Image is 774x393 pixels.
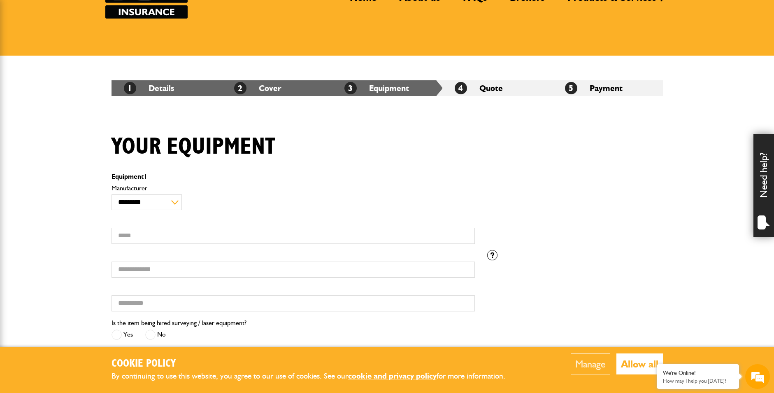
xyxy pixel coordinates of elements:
[112,358,519,370] h2: Cookie Policy
[753,134,774,237] div: Need help?
[571,353,610,374] button: Manage
[455,82,467,94] span: 4
[442,80,553,96] li: Quote
[112,173,475,180] p: Equipment
[124,83,174,93] a: 1Details
[112,185,475,192] label: Manufacturer
[234,82,246,94] span: 2
[553,80,663,96] li: Payment
[332,80,442,96] li: Equipment
[616,353,663,374] button: Allow all
[112,320,246,326] label: Is the item being hired surveying / laser equipment?
[344,82,357,94] span: 3
[565,82,577,94] span: 5
[112,133,275,161] h1: Your equipment
[112,370,519,383] p: By continuing to use this website, you agree to our use of cookies. See our for more information.
[348,371,437,381] a: cookie and privacy policy
[234,83,281,93] a: 2Cover
[112,330,133,340] label: Yes
[663,378,733,384] p: How may I help you today?
[145,330,166,340] label: No
[663,370,733,377] div: We're Online!
[124,82,136,94] span: 1
[144,173,147,180] span: 1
